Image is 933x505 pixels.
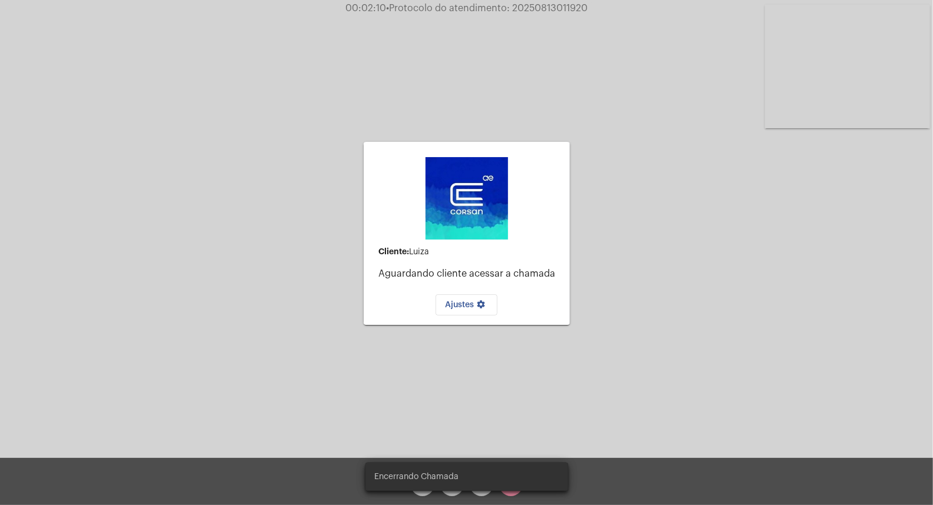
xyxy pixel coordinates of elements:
img: d4669ae0-8c07-2337-4f67-34b0df7f5ae4.jpeg [426,157,508,240]
span: Protocolo do atendimento: 20250813011920 [386,4,588,13]
strong: Cliente: [379,247,410,255]
button: Ajustes [436,294,497,315]
span: Ajustes [445,301,488,309]
p: Aguardando cliente acessar a chamada [379,268,561,279]
span: • [386,4,389,13]
span: Encerrando Chamada [375,471,459,483]
mat-icon: settings [474,300,488,314]
div: Luiza [379,247,561,257]
span: 00:02:10 [345,4,386,13]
